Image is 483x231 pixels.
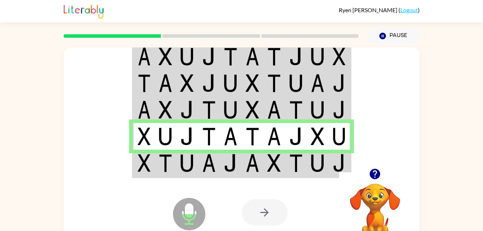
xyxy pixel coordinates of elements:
img: a [202,154,216,172]
div: ( ) [339,6,420,13]
img: u [224,101,237,119]
img: a [311,74,324,92]
img: x [246,74,259,92]
img: Literably [64,3,104,19]
img: t [138,74,151,92]
img: x [159,47,172,65]
img: a [246,47,259,65]
img: t [246,127,259,145]
img: u [180,47,194,65]
img: a [138,47,151,65]
img: t [267,47,281,65]
img: t [202,127,216,145]
img: j [224,154,237,172]
img: x [311,127,324,145]
span: Ryen [PERSON_NAME] [339,6,398,13]
img: t [202,101,216,119]
img: j [289,47,303,65]
img: j [333,101,346,119]
img: j [180,127,194,145]
img: t [224,47,237,65]
img: j [289,127,303,145]
img: x [138,127,151,145]
img: a [267,127,281,145]
img: u [311,101,324,119]
img: a [138,101,151,119]
img: j [202,74,216,92]
img: j [202,47,216,65]
button: Pause [368,28,420,44]
a: Logout [400,6,418,13]
img: x [138,154,151,172]
img: u [289,74,303,92]
img: u [180,154,194,172]
img: x [267,154,281,172]
img: x [180,74,194,92]
img: t [289,101,303,119]
img: x [246,101,259,119]
img: t [267,74,281,92]
img: u [311,154,324,172]
img: a [224,127,237,145]
img: x [159,101,172,119]
img: x [333,47,346,65]
img: a [159,74,172,92]
img: j [333,74,346,92]
img: t [289,154,303,172]
img: u [224,74,237,92]
img: u [333,127,346,145]
img: a [267,101,281,119]
img: u [159,127,172,145]
img: a [246,154,259,172]
img: j [333,154,346,172]
img: t [159,154,172,172]
img: j [180,101,194,119]
img: u [311,47,324,65]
